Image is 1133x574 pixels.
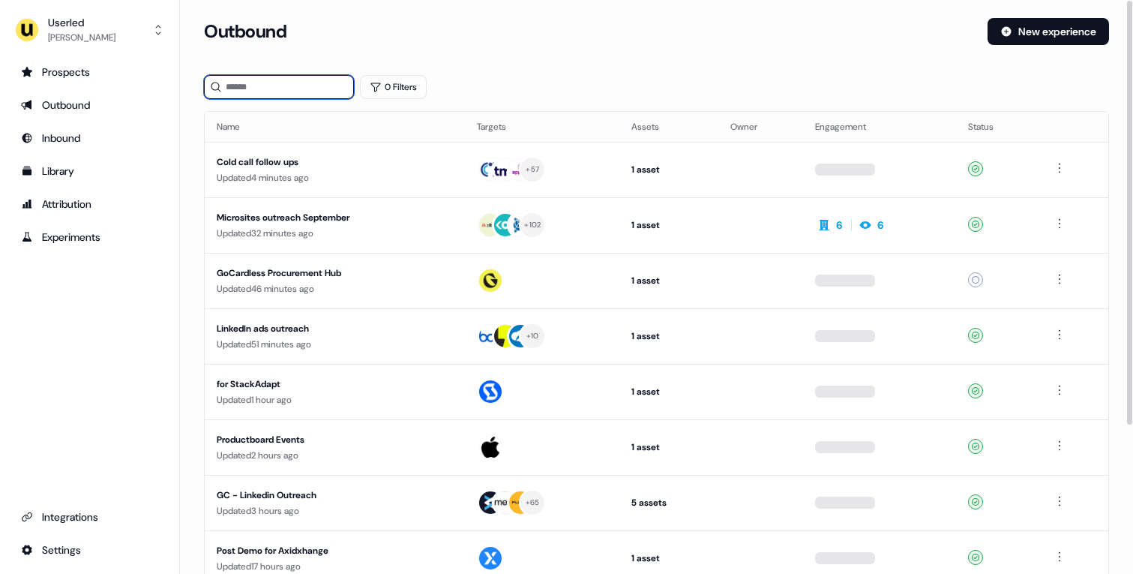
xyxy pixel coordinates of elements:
div: LinkedIn ads outreach [217,321,453,336]
button: New experience [988,18,1109,45]
div: Experiments [21,230,158,245]
div: + 57 [526,163,539,176]
div: 1 asset [631,551,706,566]
div: 1 asset [631,273,706,288]
div: GC - Linkedin Outreach [217,488,453,503]
div: Userled [48,15,115,30]
div: Settings [21,542,158,557]
a: Go to templates [12,159,167,183]
th: Name [205,112,465,142]
div: 5 assets [631,495,706,510]
a: Go to attribution [12,192,167,216]
a: Go to integrations [12,505,167,529]
div: 1 asset [631,218,706,233]
div: Attribution [21,197,158,212]
div: [PERSON_NAME] [48,30,115,45]
a: Go to experiments [12,225,167,249]
div: Updated 3 hours ago [217,503,453,518]
a: Go to prospects [12,60,167,84]
div: Outbound [21,98,158,113]
h3: Outbound [204,20,286,43]
th: Owner [718,112,803,142]
div: Inbound [21,131,158,146]
div: GoCardless Procurement Hub [217,266,453,281]
a: Go to outbound experience [12,93,167,117]
div: 6 [836,218,842,233]
div: Prospects [21,65,158,80]
div: 1 asset [631,440,706,455]
div: Integrations [21,509,158,524]
div: Updated 2 hours ago [217,448,453,463]
a: Go to integrations [12,538,167,562]
div: Updated 4 minutes ago [217,170,453,185]
div: for StackAdapt [217,377,453,392]
a: Go to Inbound [12,126,167,150]
div: 1 asset [631,162,706,177]
div: 6 [877,218,883,233]
th: Engagement [803,112,956,142]
div: 1 asset [631,384,706,399]
div: Updated 51 minutes ago [217,337,453,352]
div: + 102 [524,218,541,232]
div: Updated 1 hour ago [217,392,453,407]
button: Userled[PERSON_NAME] [12,12,167,48]
div: + 10 [526,329,539,343]
button: 0 Filters [360,75,427,99]
th: Targets [465,112,619,142]
div: Updated 32 minutes ago [217,226,453,241]
th: Status [956,112,1039,142]
th: Assets [619,112,718,142]
div: Post Demo for Axidxhange [217,543,453,558]
div: + 65 [526,496,540,509]
div: Library [21,164,158,179]
div: Updated 46 minutes ago [217,281,453,296]
div: Updated 17 hours ago [217,559,453,574]
div: 1 asset [631,329,706,344]
div: Productboard Events [217,432,453,447]
div: Microsites outreach September [217,210,453,225]
div: Cold call follow ups [217,155,453,170]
